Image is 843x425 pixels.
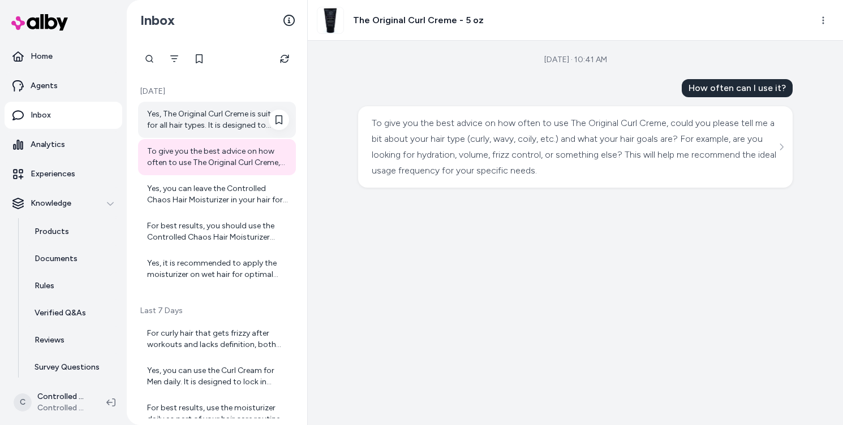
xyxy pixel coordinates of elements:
[35,226,69,237] p: Products
[5,131,122,158] a: Analytics
[37,391,88,402] p: Controlled Chaos Shopify
[35,253,78,264] p: Documents
[31,80,58,92] p: Agents
[23,272,122,300] a: Rules
[138,305,296,316] p: Last 7 Days
[23,300,122,327] a: Verified Q&As
[138,321,296,357] a: For curly hair that gets frizzy after workouts and lacks definition, both the Original Curl Creme...
[5,72,122,99] a: Agents
[147,328,289,350] div: For curly hair that gets frizzy after workouts and lacks definition, both the Original Curl Creme...
[35,307,86,319] p: Verified Q&As
[35,335,64,346] p: Reviews
[5,102,122,129] a: Inbox
[31,51,53,62] p: Home
[31,139,65,150] p: Analytics
[23,327,122,354] a: Reviews
[138,214,296,250] a: For best results, you should use the Controlled Chaos Hair Moisturizer daily. It is designed to s...
[273,47,296,70] button: Refresh
[23,218,122,245] a: Products
[37,402,88,414] span: Controlled Chaos
[163,47,186,70] button: Filter
[682,79,793,97] div: How often can I use it?
[353,14,484,27] h3: The Original Curl Creme - 5 oz
[14,393,32,411] span: C
[138,251,296,287] a: Yes, it is recommended to apply the moisturizer on wet hair for optimal results.
[5,161,122,188] a: Experiences
[147,365,289,388] div: Yes, you can use the Curl Cream for Men daily. It is designed to lock in humidity, add shine, pro...
[147,220,289,243] div: For best results, you should use the Controlled Chaos Hair Moisturizer daily. It is designed to s...
[317,7,343,33] img: 5OzCurl_6a9bfac3-aabe-427f-8642-a1399a297fc0.webp
[31,110,51,121] p: Inbox
[138,176,296,212] a: Yes, you can leave the Controlled Chaos Hair Moisturizer in your hair for added moisture. After a...
[147,402,289,425] div: For best results, use the moisturizer daily as part of your hair care routine.
[372,115,776,179] div: To give you the best advice on how often to use The Original Curl Creme, could you please tell me...
[147,183,289,206] div: Yes, you can leave the Controlled Chaos Hair Moisturizer in your hair for added moisture. After a...
[11,14,68,31] img: alby Logo
[147,109,289,131] div: Yes, The Original Curl Creme is suitable for all hair types. It is designed to define curls, elim...
[138,139,296,175] a: To give you the best advice on how often to use The Original Curl Creme, could you please tell me...
[23,354,122,381] a: Survey Questions
[147,146,289,168] div: To give you the best advice on how often to use The Original Curl Creme, could you please tell me...
[138,358,296,394] a: Yes, you can use the Curl Cream for Men daily. It is designed to lock in humidity, add shine, pro...
[35,362,100,373] p: Survey Questions
[35,280,54,292] p: Rules
[23,245,122,272] a: Documents
[775,140,788,154] button: See more
[31,198,71,209] p: Knowledge
[544,54,607,66] div: [DATE] · 10:41 AM
[5,190,122,217] button: Knowledge
[138,102,296,138] a: Yes, The Original Curl Creme is suitable for all hair types. It is designed to define curls, elim...
[5,43,122,70] a: Home
[7,384,97,420] button: CControlled Chaos ShopifyControlled Chaos
[31,168,75,180] p: Experiences
[138,86,296,97] p: [DATE]
[147,258,289,280] div: Yes, it is recommended to apply the moisturizer on wet hair for optimal results.
[140,12,175,29] h2: Inbox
